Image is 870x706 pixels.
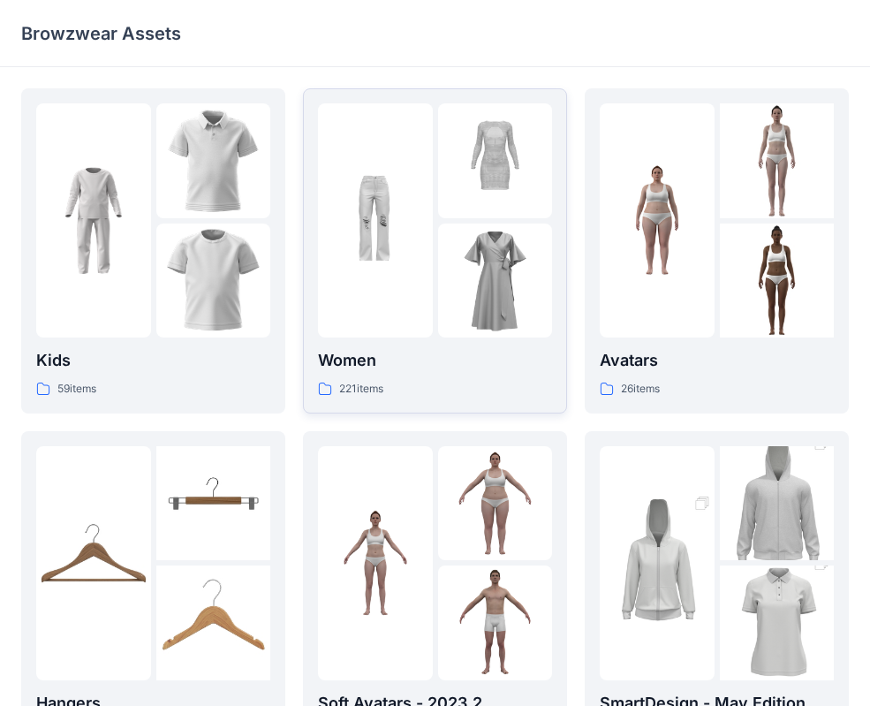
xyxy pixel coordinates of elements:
[438,224,553,338] img: folder 3
[36,505,151,620] img: folder 1
[156,446,271,561] img: folder 2
[720,103,835,218] img: folder 2
[318,505,433,620] img: folder 1
[156,224,271,338] img: folder 3
[438,446,553,561] img: folder 2
[438,103,553,218] img: folder 2
[36,163,151,278] img: folder 1
[318,163,433,278] img: folder 1
[438,566,553,680] img: folder 3
[720,417,835,588] img: folder 2
[21,88,285,414] a: folder 1folder 2folder 3Kids59items
[720,224,835,338] img: folder 3
[585,88,849,414] a: folder 1folder 2folder 3Avatars26items
[57,380,96,399] p: 59 items
[600,348,834,373] p: Avatars
[36,348,270,373] p: Kids
[156,103,271,218] img: folder 2
[318,348,552,373] p: Women
[600,477,715,649] img: folder 1
[339,380,383,399] p: 221 items
[21,21,181,46] p: Browzwear Assets
[156,566,271,680] img: folder 3
[303,88,567,414] a: folder 1folder 2folder 3Women221items
[600,163,715,278] img: folder 1
[621,380,660,399] p: 26 items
